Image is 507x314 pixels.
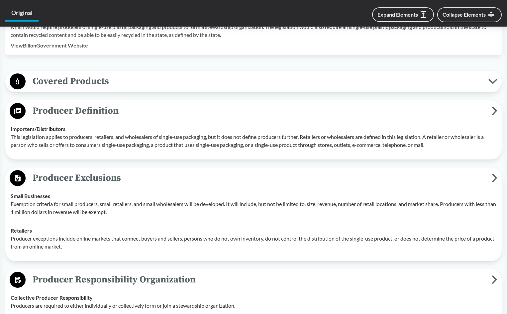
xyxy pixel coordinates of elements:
[11,126,65,132] strong: Importers/​Distributors
[11,227,32,234] strong: Retailers
[11,193,50,199] strong: Small Businesses
[26,170,492,185] span: Producer Exclusions
[5,5,39,22] a: Original
[11,200,496,216] p: Exemption criteria for small producers, small retailers, and small wholesalers will be developed....
[26,272,492,287] span: Producer Responsibility Organization
[26,103,492,118] span: Producer Definition
[11,133,496,149] p: This legislation applies to producers, retailers, and wholesalers of single-use packaging, but it...
[372,7,434,22] button: Expand Elements
[8,73,499,90] button: Covered Products
[8,271,499,288] button: Producer Responsibility Organization
[8,170,499,187] button: Producer Exclusions
[11,302,496,310] p: Producers are required to either individually or collectively form or join a stewardship organiza...
[11,42,88,49] a: ViewBillonGovernment Website
[11,235,496,251] p: Producer exceptions include online markets that connect buyers and sellers, persons who do not ow...
[8,103,499,120] button: Producer Definition
[26,74,488,89] span: Covered Products
[437,7,502,22] button: Collapse Elements
[11,15,496,39] p: [US_STATE] State Assembly Bill 842 was introduced at the beginning of the 2021 Regular Session. T...
[11,294,93,301] strong: Collective Producer Responsibility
